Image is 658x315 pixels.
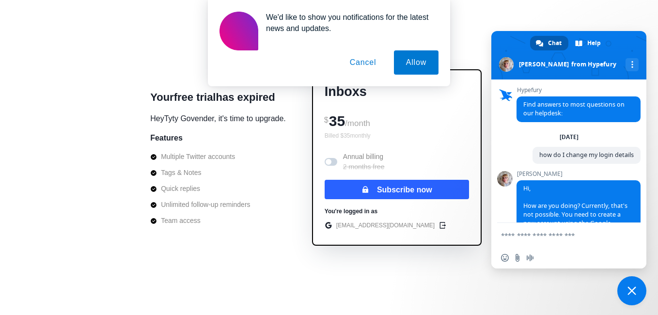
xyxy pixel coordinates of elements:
span: /month [345,119,370,128]
p: Inboxs [325,82,469,102]
button: Subscribe now [325,180,469,199]
p: Annual billing [343,152,385,172]
p: Hey Tyty Govender , it's time to upgrade. [150,113,286,125]
div: 35 [325,109,469,131]
div: We'd like to show you notifications for the latest news and updates. [258,12,439,34]
li: Quick replies [150,184,250,194]
span: [PERSON_NAME] [517,171,641,177]
p: [EMAIL_ADDRESS][DOMAIN_NAME] [336,221,435,230]
p: 2 months free [343,162,385,172]
img: notification icon [219,12,258,50]
span: Hi, How are you doing? Currently, that's not possible. You need to create a new account using the... [523,184,627,236]
div: [DATE] [560,134,579,140]
span: Hypefury [517,87,641,94]
div: Close chat [617,276,646,305]
p: Features [150,132,183,144]
span: how do I change my login details [539,151,634,159]
span: Insert an emoji [501,254,509,262]
li: Team access [150,216,250,226]
span: $ [324,116,329,124]
p: You're logged in as [325,207,377,216]
button: Allow [394,50,439,75]
span: Send a file [514,254,521,262]
span: Find answers to most questions on our helpdesk: [523,100,625,117]
li: Unlimited follow-up reminders [150,200,250,210]
p: Your free trial has expired [150,89,275,105]
textarea: Compose your message... [501,231,615,240]
button: Cancel [338,50,389,75]
p: Billed $ 35 monthly [325,131,469,140]
button: edit [437,220,448,231]
li: Tags & Notes [150,168,250,178]
li: Multiple Twitter accounts [150,152,250,162]
span: Audio message [526,254,534,262]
